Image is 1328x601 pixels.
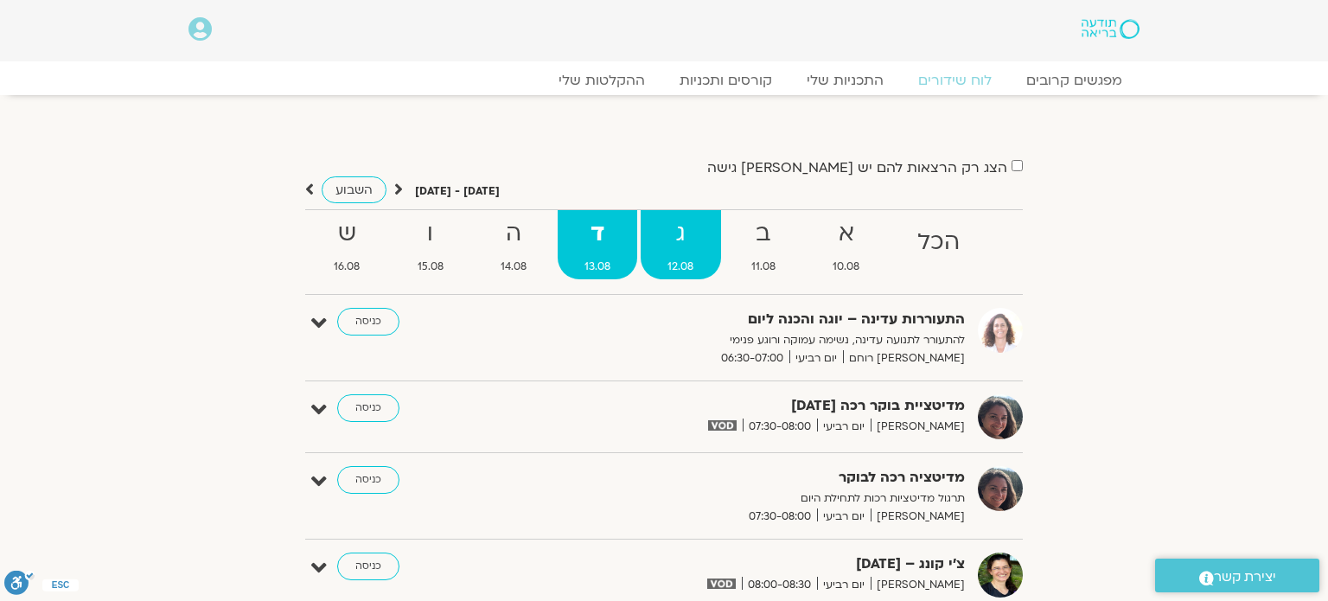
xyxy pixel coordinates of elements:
[307,210,387,279] a: ש16.08
[1155,559,1319,592] a: יצירת קשר
[871,576,965,594] span: [PERSON_NAME]
[708,420,737,431] img: vodicon
[871,508,965,526] span: [PERSON_NAME]
[558,214,638,253] strong: ד
[806,258,887,276] span: 10.08
[307,214,387,253] strong: ש
[541,466,965,489] strong: מדיטציה רכה לבוקר
[337,553,399,580] a: כניסה
[641,258,721,276] span: 12.08
[391,214,471,253] strong: ו
[817,576,871,594] span: יום רביעי
[817,418,871,436] span: יום רביעי
[188,72,1140,89] nav: Menu
[707,579,736,589] img: vodicon
[662,72,789,89] a: קורסים ותכניות
[415,182,500,201] p: [DATE] - [DATE]
[641,210,721,279] a: ג12.08
[558,258,638,276] span: 13.08
[871,418,965,436] span: [PERSON_NAME]
[322,176,386,203] a: השבוע
[743,508,817,526] span: 07:30-08:00
[335,182,373,198] span: השבוע
[789,72,901,89] a: התכניות שלי
[725,214,803,253] strong: ב
[715,349,789,368] span: 06:30-07:00
[474,210,554,279] a: ה14.08
[307,258,387,276] span: 16.08
[817,508,871,526] span: יום רביעי
[789,349,843,368] span: יום רביעי
[391,210,471,279] a: ו15.08
[641,214,721,253] strong: ג
[391,258,471,276] span: 15.08
[891,210,987,279] a: הכל
[474,214,554,253] strong: ה
[742,576,817,594] span: 08:00-08:30
[806,214,887,253] strong: א
[474,258,554,276] span: 14.08
[901,72,1009,89] a: לוח שידורים
[337,466,399,494] a: כניסה
[541,489,965,508] p: תרגול מדיטציות רכות לתחילת היום
[806,210,887,279] a: א10.08
[891,223,987,262] strong: הכל
[541,553,965,576] strong: צ'י קונג – [DATE]
[337,308,399,336] a: כניסה
[558,210,638,279] a: ד13.08
[541,331,965,349] p: להתעורר לתנועה עדינה, נשימה עמוקה ורוגע פנימי
[743,418,817,436] span: 07:30-08:00
[1009,72,1140,89] a: מפגשים קרובים
[541,308,965,331] strong: התעוררות עדינה – יוגה והכנה ליום
[541,394,965,418] strong: מדיטציית בוקר רכה [DATE]
[725,258,803,276] span: 11.08
[725,210,803,279] a: ב11.08
[541,72,662,89] a: ההקלטות שלי
[1214,566,1276,589] span: יצירת קשר
[337,394,399,422] a: כניסה
[843,349,965,368] span: [PERSON_NAME] רוחם
[707,160,1007,176] label: הצג רק הרצאות להם יש [PERSON_NAME] גישה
